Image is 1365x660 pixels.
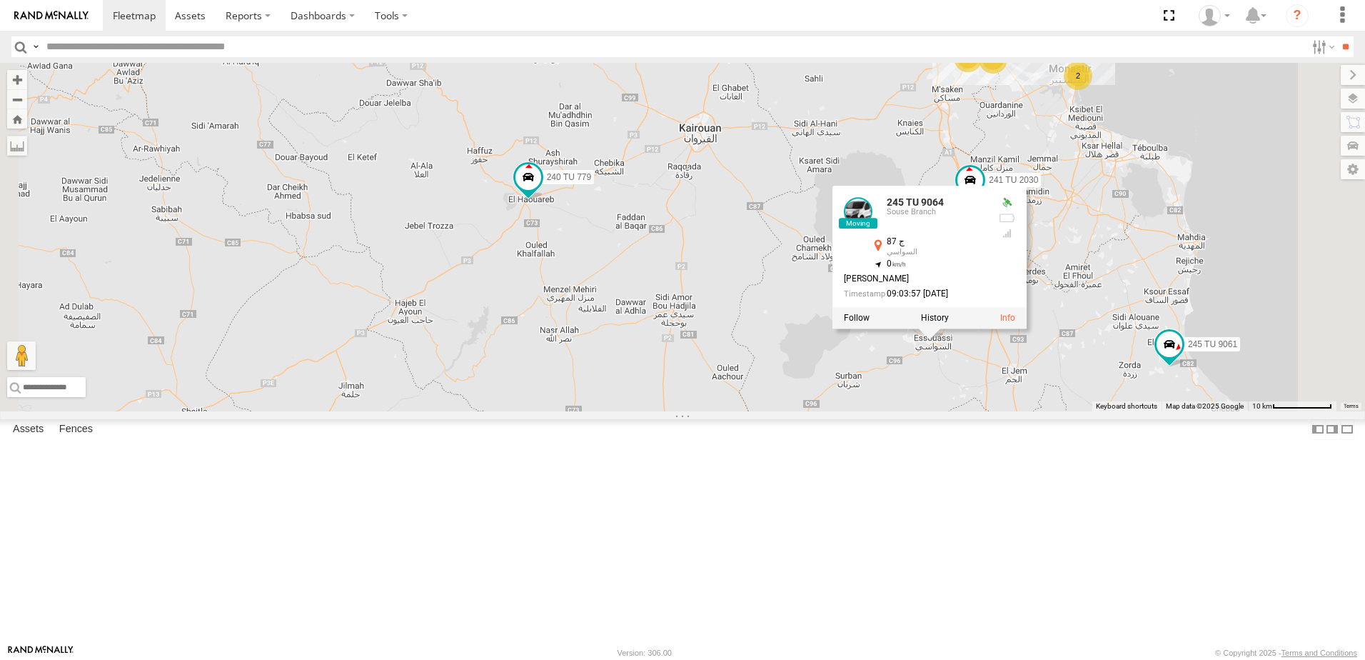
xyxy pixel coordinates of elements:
[1340,419,1354,440] label: Hide Summary Table
[921,314,949,324] label: View Asset History
[844,197,872,226] a: View Asset Details
[7,89,27,109] button: Zoom out
[1311,419,1325,440] label: Dock Summary Table to the Left
[998,228,1015,239] div: GSM Signal = 4
[1325,419,1339,440] label: Dock Summary Table to the Right
[1215,649,1357,657] div: © Copyright 2025 -
[52,419,100,439] label: Fences
[998,213,1015,224] div: No battery health information received from this device.
[844,275,987,284] div: [PERSON_NAME]
[998,197,1015,209] div: Valid GPS Fix
[1064,61,1092,90] div: 2
[7,109,27,129] button: Zoom Home
[1341,159,1365,179] label: Map Settings
[887,259,906,269] span: 0
[1166,402,1244,410] span: Map data ©2025 Google
[1096,401,1157,411] button: Keyboard shortcuts
[989,175,1038,185] span: 241 TU 2030
[7,70,27,89] button: Zoom in
[7,136,27,156] label: Measure
[887,237,987,246] div: ج 87
[8,646,74,660] a: Visit our Website
[6,419,51,439] label: Assets
[30,36,41,57] label: Search Query
[844,314,870,324] label: Realtime tracking of Asset
[1188,340,1237,350] span: 245 TU 9061
[14,11,89,21] img: rand-logo.svg
[844,290,987,299] div: Date/time of location update
[618,649,672,657] div: Version: 306.00
[887,209,987,217] div: Souse Branch
[1306,36,1337,57] label: Search Filter Options
[1344,404,1359,409] a: Terms (opens in new tab)
[1194,5,1235,26] div: Nejah Benkhalifa
[1248,401,1336,411] button: Map Scale: 10 km per 80 pixels
[1281,649,1357,657] a: Terms and Conditions
[547,172,592,182] span: 240 TU 779
[887,248,987,256] div: السواسي
[7,341,36,370] button: Drag Pegman onto the map to open Street View
[1252,402,1272,410] span: 10 km
[887,196,944,208] a: 245 TU 9064
[1000,314,1015,324] a: View Asset Details
[1286,4,1309,27] i: ?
